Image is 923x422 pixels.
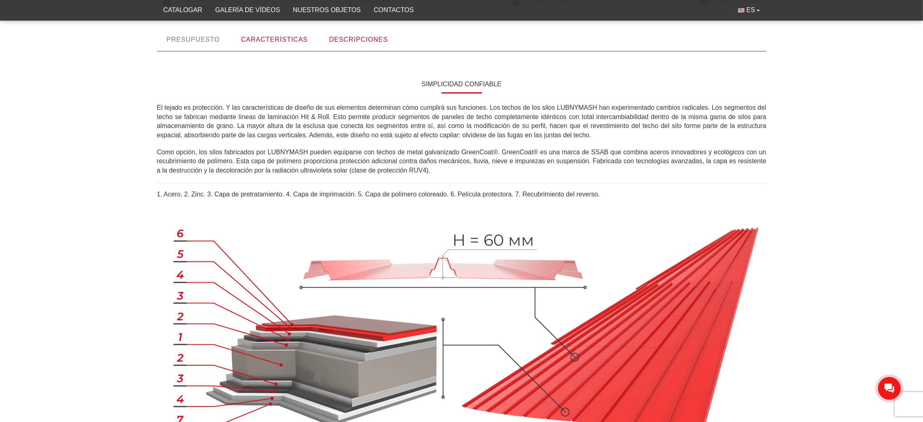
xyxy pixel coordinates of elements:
a: Nuestros objetos [286,2,367,18]
font: DESCRIPCIONES [329,36,388,43]
font: Contactos [374,6,414,13]
font: CARACTERÍSTICAS [241,36,308,43]
font: ES [747,6,755,13]
font: Nuestros objetos [293,6,361,13]
font: Catalogar [163,6,202,13]
font: El tejado es protección. Y las características de diseño de sus elementos determinan cómo cumplir... [157,104,766,138]
font: SIMPLICIDAD CONFIABLE [422,81,501,87]
font: Galería de vídeos [215,6,280,13]
font: 1. Acero. 2. Zinc. 3. Capa de pretratamiento. 4. Capa de imprimación. 5. Capa de polímero colorea... [157,191,600,198]
font: PRESUPUESTO [167,36,220,43]
font: Como opción, los silos fabricados por LUBNYMASH pueden equiparse con techos de metal galvanizado ... [157,149,766,174]
a: Contactos [367,2,420,18]
img: Inglés [738,8,745,13]
button: ES [732,2,766,18]
a: CARACTERÍSTICAS [231,29,318,51]
a: PRESUPUESTO [157,29,230,51]
a: DESCRIPCIONES [319,29,397,51]
a: Catalogar [157,2,209,18]
a: Galería de vídeos [209,2,286,18]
